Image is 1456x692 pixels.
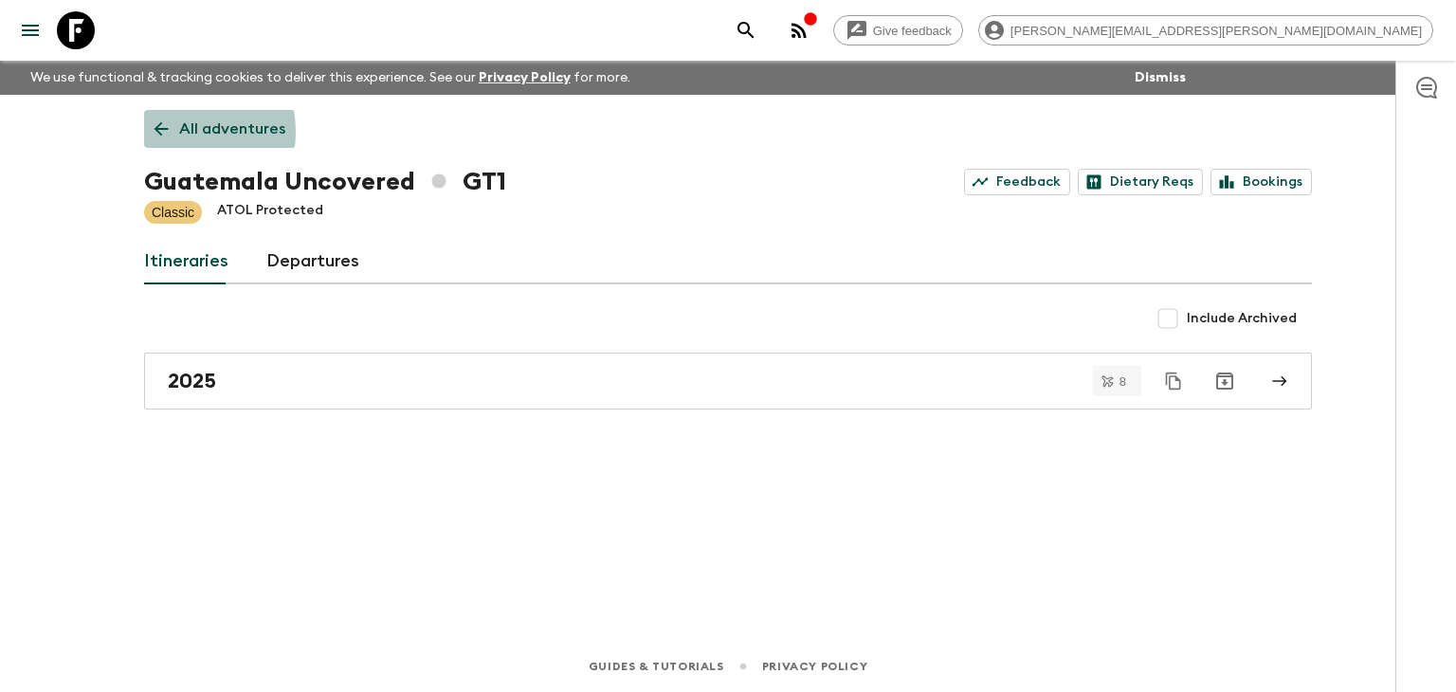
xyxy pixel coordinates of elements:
[179,118,285,140] p: All adventures
[978,15,1433,46] div: [PERSON_NAME][EMAIL_ADDRESS][PERSON_NAME][DOMAIN_NAME]
[964,169,1070,195] a: Feedback
[863,24,962,38] span: Give feedback
[217,201,323,224] p: ATOL Protected
[144,110,296,148] a: All adventures
[1210,169,1312,195] a: Bookings
[1187,309,1297,328] span: Include Archived
[589,656,724,677] a: Guides & Tutorials
[23,61,638,95] p: We use functional & tracking cookies to deliver this experience. See our for more.
[1206,362,1244,400] button: Archive
[152,203,194,222] p: Classic
[144,163,506,201] h1: Guatemala Uncovered GT1
[762,656,867,677] a: Privacy Policy
[479,71,571,84] a: Privacy Policy
[11,11,49,49] button: menu
[266,239,359,284] a: Departures
[1130,64,1191,91] button: Dismiss
[168,369,216,393] h2: 2025
[1108,375,1137,388] span: 8
[727,11,765,49] button: search adventures
[144,239,228,284] a: Itineraries
[144,353,1312,410] a: 2025
[1078,169,1203,195] a: Dietary Reqs
[833,15,963,46] a: Give feedback
[1156,364,1191,398] button: Duplicate
[1000,24,1432,38] span: [PERSON_NAME][EMAIL_ADDRESS][PERSON_NAME][DOMAIN_NAME]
